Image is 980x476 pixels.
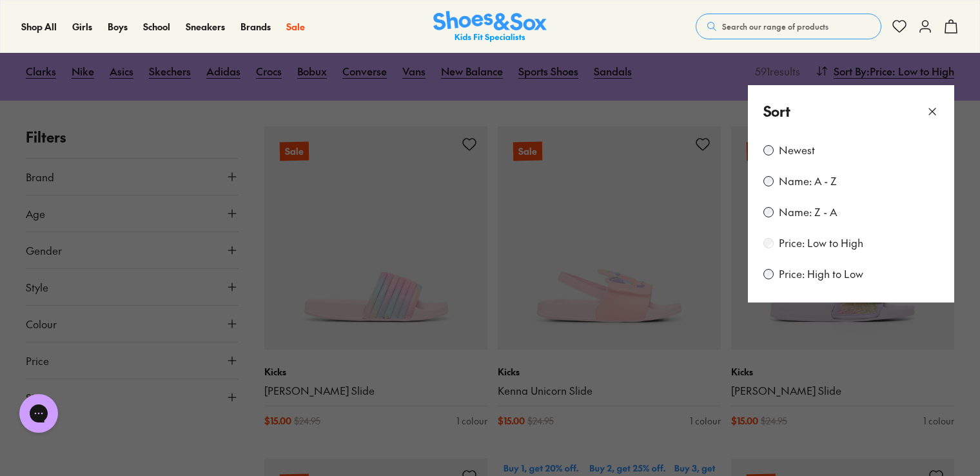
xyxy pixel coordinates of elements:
span: Brands [240,20,271,33]
img: SNS_Logo_Responsive.svg [433,11,547,43]
span: Sneakers [186,20,225,33]
a: Shoes & Sox [433,11,547,43]
label: Name: A - Z [779,174,837,188]
iframe: Gorgias live chat messenger [13,390,64,437]
a: School [143,20,170,34]
button: Search our range of products [696,14,881,39]
a: Sale [286,20,305,34]
a: Sneakers [186,20,225,34]
span: Shop All [21,20,57,33]
label: Name: Z - A [779,205,837,219]
span: Sale [286,20,305,33]
a: Shop All [21,20,57,34]
a: Girls [72,20,92,34]
span: School [143,20,170,33]
a: Brands [240,20,271,34]
label: Newest [779,143,815,157]
label: Price: High to Low [779,267,863,281]
p: Sort [763,101,790,122]
span: Boys [108,20,128,33]
span: Girls [72,20,92,33]
a: Boys [108,20,128,34]
span: Search our range of products [722,21,828,32]
label: Price: Low to High [779,236,863,250]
